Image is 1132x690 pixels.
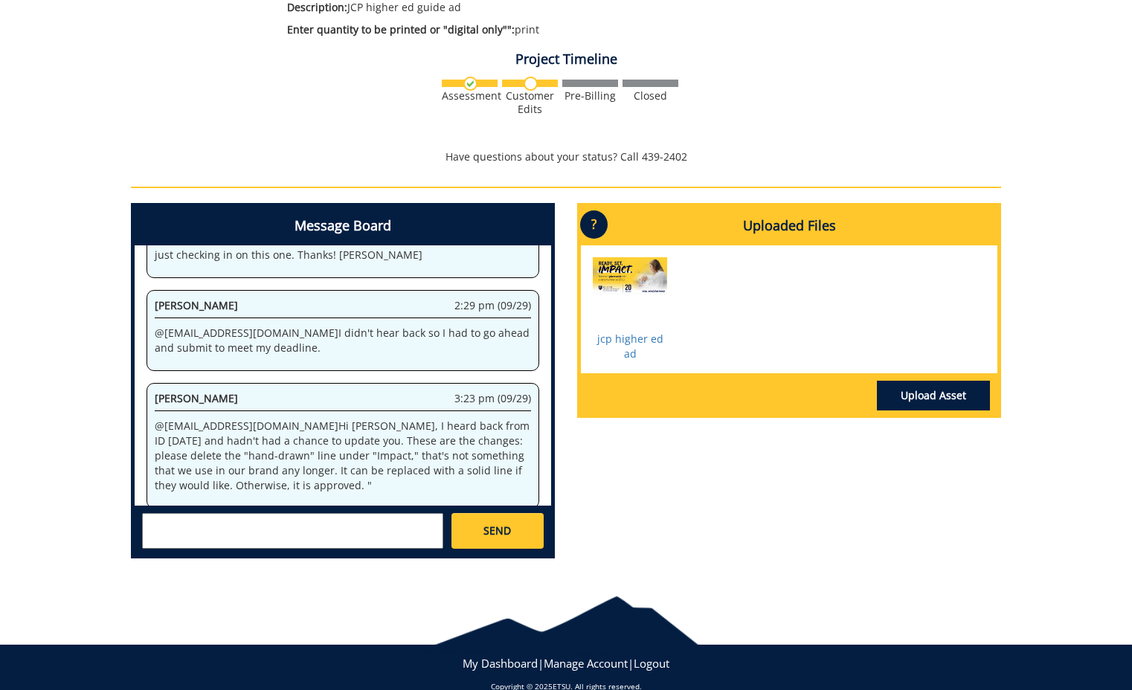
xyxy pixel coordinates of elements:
p: Have questions about your status? Call 439-2402 [131,149,1001,164]
h4: Project Timeline [131,52,1001,67]
span: [PERSON_NAME] [155,298,238,312]
img: no [524,77,538,91]
p: @ [EMAIL_ADDRESS][DOMAIN_NAME] Hi [PERSON_NAME], I heard back from ID [DATE] and hadn't had a cha... [155,419,531,493]
img: checkmark [463,77,477,91]
a: My Dashboard [463,656,538,671]
h4: Message Board [135,207,551,245]
textarea: messageToSend [142,513,443,549]
span: [PERSON_NAME] [155,391,238,405]
p: @ [PERSON_NAME][EMAIL_ADDRESS][DOMAIN_NAME] Hi [PERSON_NAME], just checking in on this one. Thank... [155,233,531,262]
span: 2:29 pm (09/29) [454,298,531,313]
span: 3:23 pm (09/29) [454,391,531,406]
div: Customer Edits [502,89,558,116]
p: ? [580,210,608,239]
a: jcp higher ed ad [597,332,663,361]
div: Closed [623,89,678,103]
span: Enter quantity to be printed or "digital only"": [287,22,515,36]
div: Pre-Billing [562,89,618,103]
p: print [287,22,869,37]
a: SEND [451,513,544,549]
a: Manage Account [544,656,628,671]
span: SEND [483,523,511,538]
h4: Uploaded Files [581,207,997,245]
p: @ [EMAIL_ADDRESS][DOMAIN_NAME] I didn't hear back so I had to go ahead and submit to meet my dead... [155,326,531,355]
a: Logout [634,656,669,671]
div: Assessment [442,89,498,103]
a: Upload Asset [877,381,990,410]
